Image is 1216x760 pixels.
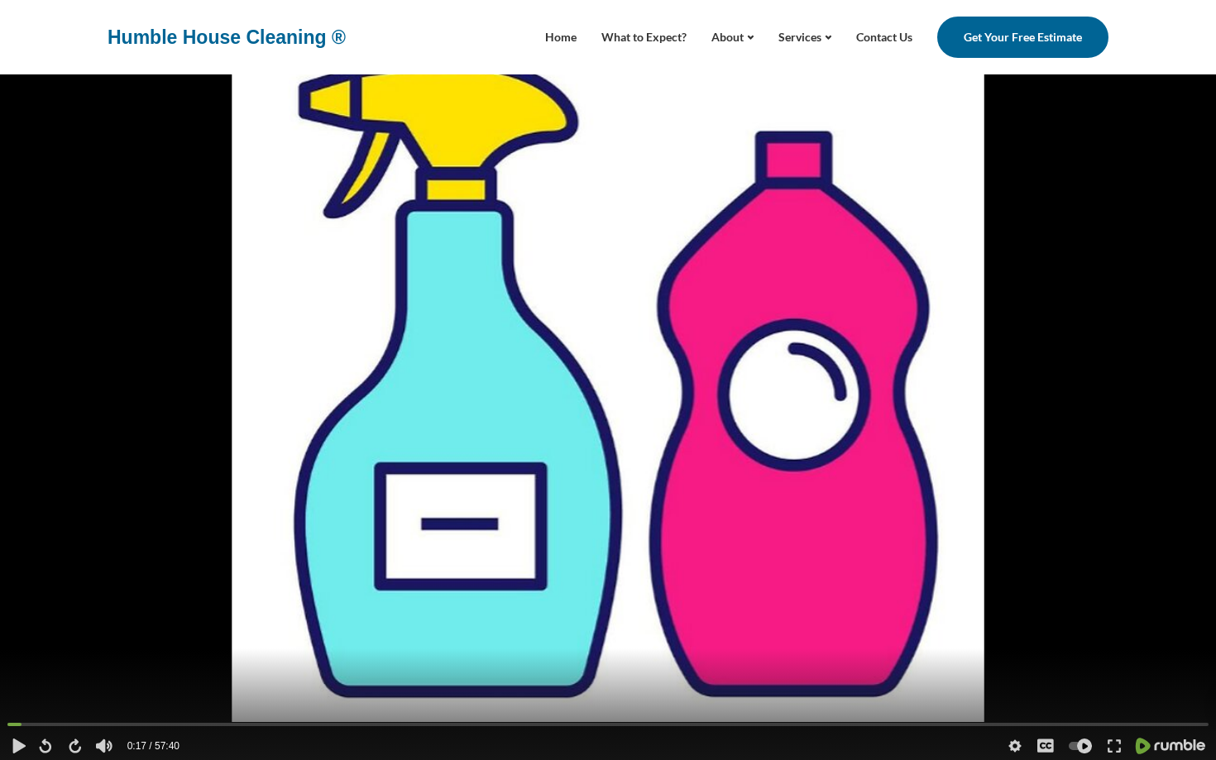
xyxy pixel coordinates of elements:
a: Get Your Free Estimate [937,17,1108,58]
div: Playback settings [1000,734,1030,758]
a: Contact Us [844,5,925,69]
a: Services [766,5,844,69]
span: 0:17 / 57:40 [127,740,180,752]
a: Home [533,5,589,69]
div: Rewind [29,734,59,758]
div: Toggle closed captions [1030,734,1061,758]
div: Toggle fullscreen [1099,734,1129,758]
a: Humble House Cleaning ® [108,27,346,47]
a: About [699,5,766,69]
a: What to Expect? [589,5,699,69]
div: Autoplay [1061,734,1099,758]
div: Fast forward [59,734,89,758]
